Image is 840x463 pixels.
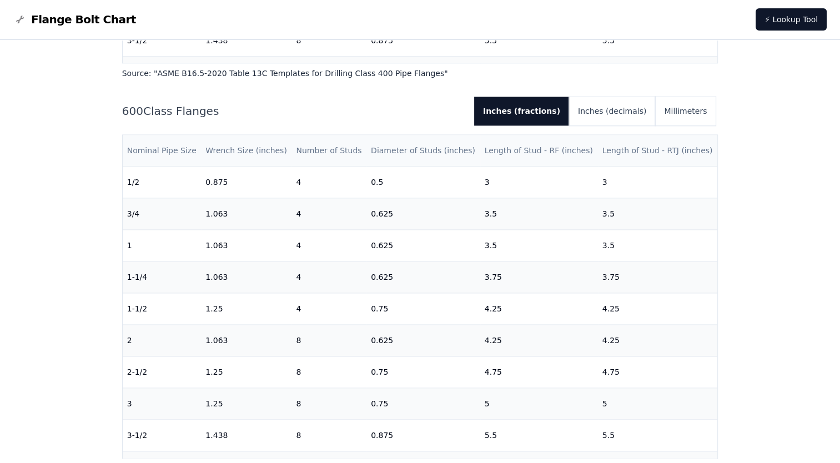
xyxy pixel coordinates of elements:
td: 1 [123,230,202,261]
h2: 600 Class Flanges [122,103,465,119]
td: 3.5 [598,230,718,261]
td: 4.25 [598,325,718,356]
td: 1.25 [201,388,291,420]
td: 2-1/2 [123,356,202,388]
p: Source: " ASME B16.5-2020 Table 13C Templates for Drilling Class 400 Pipe Flanges " [122,68,718,79]
td: 5.5 [598,420,718,451]
td: 1.25 [201,293,291,325]
th: Length of Stud - RF (inches) [480,135,598,167]
span: Flange Bolt Chart [31,12,136,27]
td: 3/4 [123,198,202,230]
td: 0.875 [366,56,480,88]
td: 3-1/2 [123,420,202,451]
td: 0.625 [366,230,480,261]
td: 4.25 [480,293,598,325]
td: 8 [291,420,366,451]
td: 3 [480,167,598,198]
img: Flange Bolt Chart Logo [13,13,27,26]
td: 3-1/2 [123,24,202,56]
td: 8 [291,388,366,420]
td: 3 [123,388,202,420]
td: 1.063 [201,325,291,356]
td: 1/2 [123,167,202,198]
td: 4.25 [598,293,718,325]
button: Millimeters [655,97,716,125]
td: 0.875 [366,420,480,451]
th: Length of Stud - RTJ (inches) [598,135,718,167]
td: 3.5 [480,198,598,230]
td: 0.625 [366,325,480,356]
td: 4 [123,56,202,88]
td: 4 [291,167,366,198]
td: 4.25 [480,325,598,356]
td: 0.5 [366,167,480,198]
td: 3.5 [598,198,718,230]
td: 5 [598,388,718,420]
td: 5.5 [480,56,598,88]
button: Inches (decimals) [569,97,655,125]
td: 8 [291,24,366,56]
td: 0.75 [366,356,480,388]
td: 2 [123,325,202,356]
td: 8 [291,356,366,388]
td: 4.75 [598,356,718,388]
td: 8 [291,56,366,88]
td: 5.5 [480,420,598,451]
td: 0.75 [366,388,480,420]
td: 4.75 [480,356,598,388]
td: 5.5 [598,56,718,88]
td: 1.438 [201,24,291,56]
button: Inches (fractions) [474,97,569,125]
td: 1.438 [201,420,291,451]
td: 4 [291,230,366,261]
td: 4 [291,293,366,325]
td: 5 [480,388,598,420]
th: Number of Studs [291,135,366,167]
td: 0.625 [366,198,480,230]
th: Diameter of Studs (inches) [366,135,480,167]
td: 8 [291,325,366,356]
td: 5.5 [480,24,598,56]
td: 1.438 [201,56,291,88]
td: 1.063 [201,198,291,230]
td: 3.5 [480,230,598,261]
a: Flange Bolt Chart LogoFlange Bolt Chart [13,12,136,27]
td: 4 [291,261,366,293]
td: 3.75 [598,261,718,293]
td: 1-1/4 [123,261,202,293]
th: Nominal Pipe Size [123,135,202,167]
td: 1-1/2 [123,293,202,325]
td: 0.875 [201,167,291,198]
td: 0.625 [366,261,480,293]
td: 0.75 [366,293,480,325]
td: 3 [598,167,718,198]
td: 3.75 [480,261,598,293]
th: Wrench Size (inches) [201,135,291,167]
td: 4 [291,198,366,230]
a: ⚡ Lookup Tool [756,8,827,31]
td: 0.875 [366,24,480,56]
td: 1.063 [201,230,291,261]
td: 5.5 [598,24,718,56]
td: 1.25 [201,356,291,388]
td: 1.063 [201,261,291,293]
